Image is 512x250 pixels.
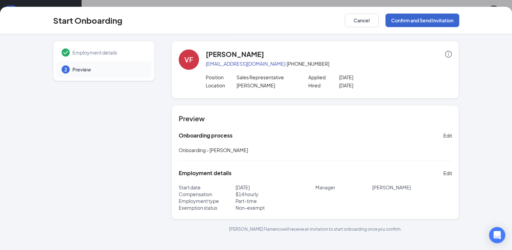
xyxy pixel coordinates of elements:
button: Edit [443,168,452,179]
button: Confirm and Send Invitation [385,14,459,27]
p: Non-exempt [236,204,315,211]
p: [PERSON_NAME] Flamenco will receive an invitation to start onboarding once you confirm. [172,226,459,232]
p: Hired [308,82,339,89]
p: Location [206,82,237,89]
span: info-circle [445,51,452,58]
p: Manager [315,184,372,191]
h3: Start Onboarding [53,15,123,26]
p: Applied [308,74,339,81]
h4: Preview [179,114,452,123]
span: Employment details [72,49,145,56]
h5: Onboarding process [179,132,232,139]
span: Preview [72,66,145,73]
span: Onboarding - [PERSON_NAME] [179,147,248,153]
button: Cancel [345,14,379,27]
p: Exemption status [179,204,236,211]
h4: [PERSON_NAME] [206,49,264,59]
h5: Employment details [179,169,231,177]
span: 2 [64,66,67,73]
p: [DATE] [339,82,401,89]
button: Edit [443,130,452,141]
p: [PERSON_NAME] [372,184,452,191]
span: Edit [443,170,452,176]
p: Sales Representative [236,74,298,81]
svg: Checkmark [62,48,70,57]
div: Open Intercom Messenger [489,227,505,243]
p: Employment type [179,197,236,204]
div: VF [184,55,193,64]
p: [DATE] [339,74,401,81]
p: · [PHONE_NUMBER] [206,60,452,67]
a: [EMAIL_ADDRESS][DOMAIN_NAME] [206,61,285,67]
p: Start date [179,184,236,191]
span: Edit [443,132,452,139]
p: Position [206,74,237,81]
p: [DATE] [236,184,315,191]
p: $ 14 hourly [236,191,315,197]
p: [PERSON_NAME] [236,82,298,89]
p: Part-time [236,197,315,204]
p: Compensation [179,191,236,197]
